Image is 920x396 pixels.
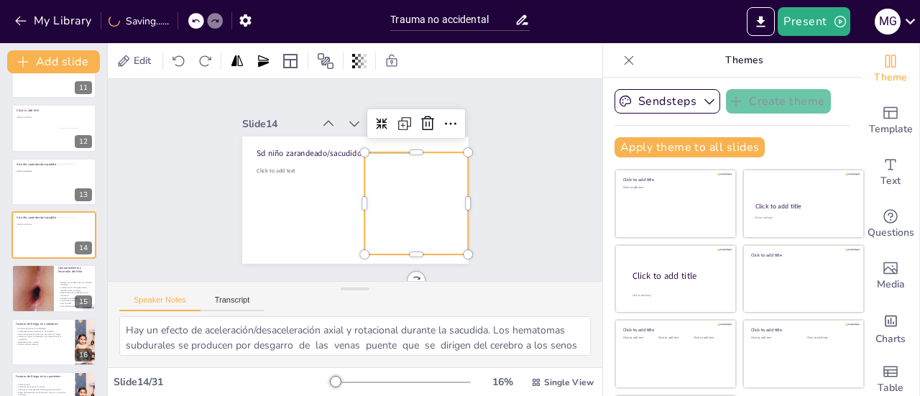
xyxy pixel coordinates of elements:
[16,391,71,396] p: Etapa del desarrollo: aprendiendo a caminar / control de esfínteres.
[485,375,520,389] div: 16 %
[16,343,71,346] p: Padres /madres solte@s.
[862,95,919,147] div: Add ready made slides
[11,264,96,312] div: 15
[58,266,92,274] p: Comportamiento y Desarrollo del Niño
[16,383,71,386] p: Prematuridad
[17,223,32,226] span: Click to add text
[862,43,919,95] div: Change the overall theme
[11,318,96,366] div: 16
[751,336,796,340] div: Click to add text
[16,386,71,389] p: Lactantes menores de 12 meses
[869,121,913,137] span: Template
[7,50,100,73] button: Add slide
[755,202,851,211] div: Click to add title
[242,117,313,131] div: Slide 14
[75,81,92,94] div: 11
[751,327,854,333] div: Click to add title
[868,225,914,241] span: Questions
[11,158,96,206] div: 13
[16,321,71,326] p: Factores de Riesgo en Cuidadores
[58,292,92,297] p: Miedo hacia los cuidadores es un indicativo
[257,167,295,174] span: Click to add text
[11,104,96,152] div: 12
[875,9,901,34] div: M G
[279,50,302,73] div: Layout
[807,336,852,340] div: Click to add text
[632,270,724,282] div: Click to add title
[16,335,71,340] p: Padres con hijos no deseados o con expectativas no cumplidas.
[874,70,907,86] span: Theme
[726,89,831,114] button: Create theme
[11,51,96,98] div: 11
[58,300,92,305] p: Conductas sexuales inapropiadas para la edad.
[109,14,169,28] div: Saving......
[878,380,903,396] span: Table
[17,216,56,220] span: Sd niño zarandeado/sacudido
[257,147,362,158] span: Sd niño zarandeado/sacudido
[862,147,919,198] div: Add text boxes
[114,375,333,389] div: Slide 14 / 31
[755,216,850,220] div: Click to add text
[877,277,905,293] span: Media
[751,252,854,257] div: Click to add title
[862,250,919,302] div: Add images, graphics, shapes or video
[694,336,726,340] div: Click to add text
[201,295,264,311] button: Transcript
[317,52,334,70] span: Position
[75,188,92,201] div: 13
[58,287,92,292] p: Trastornos del comportamiento pueden indicar maltrato
[16,374,71,379] p: Factores de Riesgo en los pacientes:
[390,9,514,30] input: Insert title
[862,302,919,354] div: Add charts and graphs
[75,135,92,148] div: 12
[58,281,92,286] p: Retrasos en el desarrollo son señales de alerta
[632,294,723,298] div: Click to add body
[11,9,98,32] button: My Library
[17,169,32,172] span: Click to add text
[615,89,720,114] button: Sendsteps
[16,341,71,344] p: Desplazamiento ( social )
[75,349,92,362] div: 16
[875,331,906,347] span: Charts
[119,295,201,311] button: Speaker Notes
[640,43,847,78] p: Themes
[880,173,901,189] span: Text
[623,186,726,190] div: Click to add text
[778,7,850,36] button: Present
[58,297,92,300] p: Adaptación paradójica
[16,327,71,330] p: Historial de abuso en cuidadores
[75,241,92,254] div: 14
[747,7,775,36] button: Export to PowerPoint
[658,336,691,340] div: Click to add text
[16,330,71,333] p: Problemas de salud mental no controlado
[623,336,655,340] div: Click to add text
[16,388,71,391] p: Paciente con discapacidad del lenguaje o cognitiva
[11,211,96,259] div: 14
[75,295,92,308] div: 15
[17,162,56,166] span: Sd niño zarandeado/sacudido
[623,177,726,183] div: Click to add title
[875,7,901,36] button: M G
[623,327,726,333] div: Click to add title
[119,316,591,356] textarea: Hay un efecto de aceleración/desaceleración axial y rotacional durante la sacudida. Los hematomas...
[544,377,594,388] span: Single View
[862,198,919,250] div: Get real-time input from your audience
[131,54,154,68] span: Edit
[615,137,765,157] button: Apply theme to all slides
[58,305,92,308] p: Comodidad paradójica:
[16,333,71,336] p: Factores socioeconómicos que aumentan el riesgo.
